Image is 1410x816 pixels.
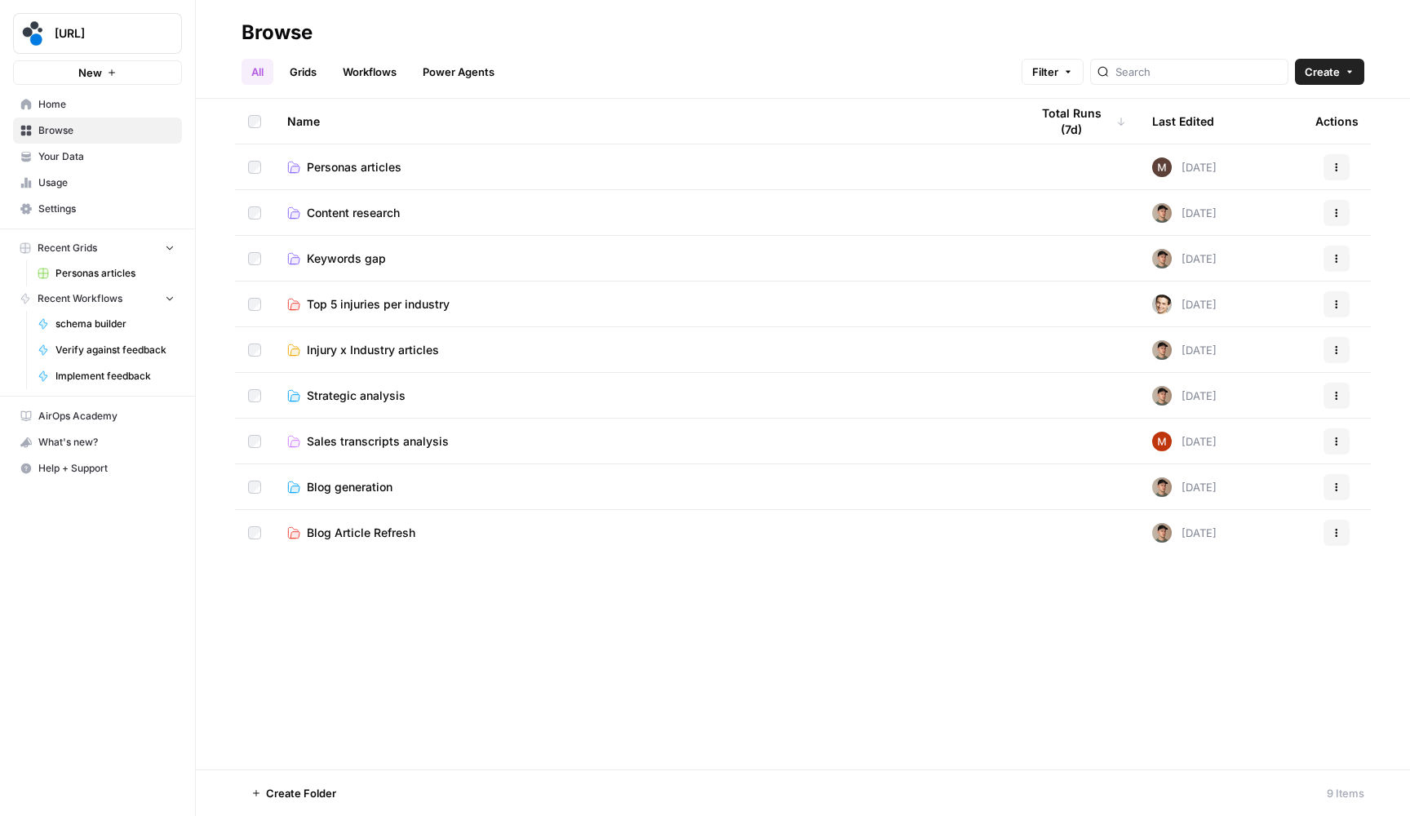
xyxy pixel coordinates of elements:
[1152,523,1217,543] div: [DATE]
[13,455,182,481] button: Help + Support
[287,296,1004,313] a: Top 5 injuries per industry
[242,780,346,806] button: Create Folder
[307,296,450,313] span: Top 5 injuries per industry
[38,291,122,306] span: Recent Workflows
[307,388,406,404] span: Strategic analysis
[13,236,182,260] button: Recent Grids
[1152,295,1172,314] img: j7temtklz6amjwtjn5shyeuwpeb0
[307,205,400,221] span: Content research
[1152,477,1172,497] img: bpsmmg7ns9rlz03fz0nd196eddmi
[287,159,1004,175] a: Personas articles
[13,91,182,118] a: Home
[38,123,175,138] span: Browse
[1152,203,1217,223] div: [DATE]
[13,144,182,170] a: Your Data
[13,118,182,144] a: Browse
[1152,295,1217,314] div: [DATE]
[13,196,182,222] a: Settings
[1152,157,1172,177] img: me7fa68ukemc78uw3j6a3hsqd9nn
[38,97,175,112] span: Home
[287,433,1004,450] a: Sales transcripts analysis
[266,785,336,801] span: Create Folder
[1152,477,1217,497] div: [DATE]
[280,59,326,85] a: Grids
[307,159,401,175] span: Personas articles
[287,479,1004,495] a: Blog generation
[1305,64,1340,80] span: Create
[13,286,182,311] button: Recent Workflows
[333,59,406,85] a: Workflows
[38,409,175,424] span: AirOps Academy
[1152,157,1217,177] div: [DATE]
[287,251,1004,267] a: Keywords gap
[307,251,386,267] span: Keywords gap
[307,479,392,495] span: Blog generation
[242,20,313,46] div: Browse
[38,175,175,190] span: Usage
[30,260,182,286] a: Personas articles
[55,25,153,42] span: [URL]
[1152,203,1172,223] img: bpsmmg7ns9rlz03fz0nd196eddmi
[287,99,1004,144] div: Name
[287,342,1004,358] a: Injury x Industry articles
[55,343,175,357] span: Verify against feedback
[1152,432,1172,451] img: vrw3c2i85bxreej33hwq2s6ci9t1
[242,59,273,85] a: All
[1030,99,1126,144] div: Total Runs (7d)
[1152,99,1214,144] div: Last Edited
[30,363,182,389] a: Implement feedback
[1152,432,1217,451] div: [DATE]
[287,388,1004,404] a: Strategic analysis
[287,205,1004,221] a: Content research
[1152,340,1172,360] img: bpsmmg7ns9rlz03fz0nd196eddmi
[78,64,102,81] span: New
[1295,59,1364,85] button: Create
[14,430,181,455] div: What's new?
[13,403,182,429] a: AirOps Academy
[307,342,439,358] span: Injury x Industry articles
[13,60,182,85] button: New
[38,241,97,255] span: Recent Grids
[1152,386,1217,406] div: [DATE]
[307,525,415,541] span: Blog Article Refresh
[30,337,182,363] a: Verify against feedback
[1315,99,1359,144] div: Actions
[413,59,504,85] a: Power Agents
[1032,64,1058,80] span: Filter
[38,202,175,216] span: Settings
[13,13,182,54] button: Workspace: spot.ai
[55,266,175,281] span: Personas articles
[1152,386,1172,406] img: bpsmmg7ns9rlz03fz0nd196eddmi
[1152,523,1172,543] img: bpsmmg7ns9rlz03fz0nd196eddmi
[1327,785,1364,801] div: 9 Items
[13,170,182,196] a: Usage
[287,525,1004,541] a: Blog Article Refresh
[1022,59,1084,85] button: Filter
[13,429,182,455] button: What's new?
[1115,64,1281,80] input: Search
[1152,249,1217,268] div: [DATE]
[38,149,175,164] span: Your Data
[55,369,175,384] span: Implement feedback
[19,19,48,48] img: spot.ai Logo
[1152,340,1217,360] div: [DATE]
[38,461,175,476] span: Help + Support
[307,433,449,450] span: Sales transcripts analysis
[1152,249,1172,268] img: bpsmmg7ns9rlz03fz0nd196eddmi
[30,311,182,337] a: schema builder
[55,317,175,331] span: schema builder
